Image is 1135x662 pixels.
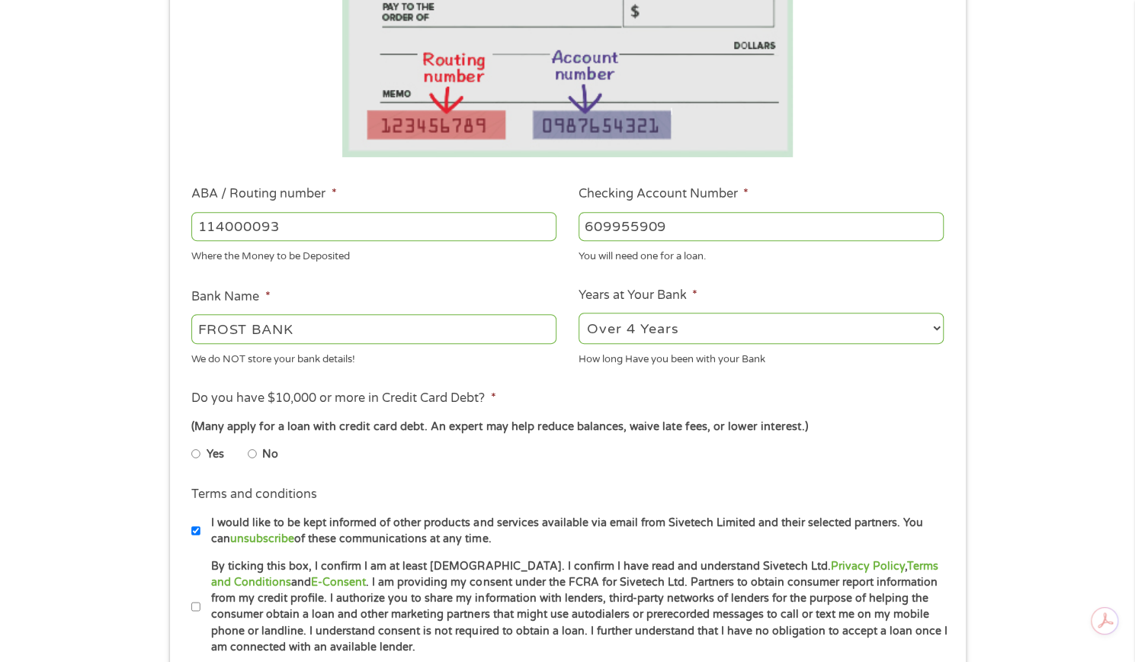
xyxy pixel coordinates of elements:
a: Terms and Conditions [211,560,938,589]
label: I would like to be kept informed of other products and services available via email from Sivetech... [200,515,948,548]
div: (Many apply for a loan with credit card debt. An expert may help reduce balances, waive late fees... [191,419,943,435]
label: Bank Name [191,289,270,305]
label: Checking Account Number [579,186,749,202]
div: You will need one for a loan. [579,244,944,265]
label: No [262,446,278,463]
label: By ticking this box, I confirm I am at least [DEMOGRAPHIC_DATA]. I confirm I have read and unders... [200,558,948,656]
a: unsubscribe [230,532,294,545]
div: How long Have you been with your Bank [579,346,944,367]
div: Where the Money to be Deposited [191,244,556,265]
label: ABA / Routing number [191,186,336,202]
label: Do you have $10,000 or more in Credit Card Debt? [191,390,495,407]
label: Years at Your Bank [579,288,697,304]
label: Terms and conditions [191,487,317,503]
input: 263177916 [191,212,556,241]
input: 345634636 [579,212,944,241]
div: We do NOT store your bank details! [191,346,556,367]
a: E-Consent [311,576,366,589]
label: Yes [207,446,224,463]
a: Privacy Policy [830,560,904,573]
